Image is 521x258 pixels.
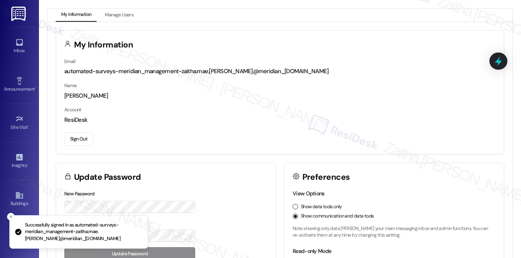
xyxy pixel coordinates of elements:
a: Inbox [4,36,35,57]
span: • [35,85,36,91]
h3: Preferences [302,173,350,181]
p: Successfully signed in as automated-surveys-meridian_management-zaitha.mae.[PERSON_NAME]@meridian... [25,222,141,242]
button: Sign Out [64,132,93,146]
button: Close toast [7,213,15,221]
img: ResiDesk Logo [11,7,27,21]
label: Email [64,58,75,65]
label: Name [64,82,77,89]
span: • [28,123,29,129]
a: Leads [4,227,35,248]
h3: Update Password [74,173,141,181]
a: Site Visit • [4,112,35,133]
p: Note: showing only data [PERSON_NAME] your main messaging inbox and admin functions. You can re-a... [293,225,496,239]
label: View Options [293,190,325,197]
label: Read-only Mode [293,247,331,254]
div: ResiDesk [64,116,496,124]
span: • [27,161,28,167]
label: New Password [64,191,95,197]
label: Account [64,107,81,113]
button: Manage Users [99,9,139,22]
label: Show data tools only [301,204,342,211]
a: Buildings [4,189,35,210]
h3: My Information [74,41,133,49]
div: automated-surveys-meridian_management-zaitha.mae.[PERSON_NAME]@meridian_[DOMAIN_NAME] [64,67,496,75]
div: [PERSON_NAME] [64,92,496,100]
a: Insights • [4,151,35,172]
label: Show communication and data tools [301,213,374,220]
button: My Information [56,9,97,22]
